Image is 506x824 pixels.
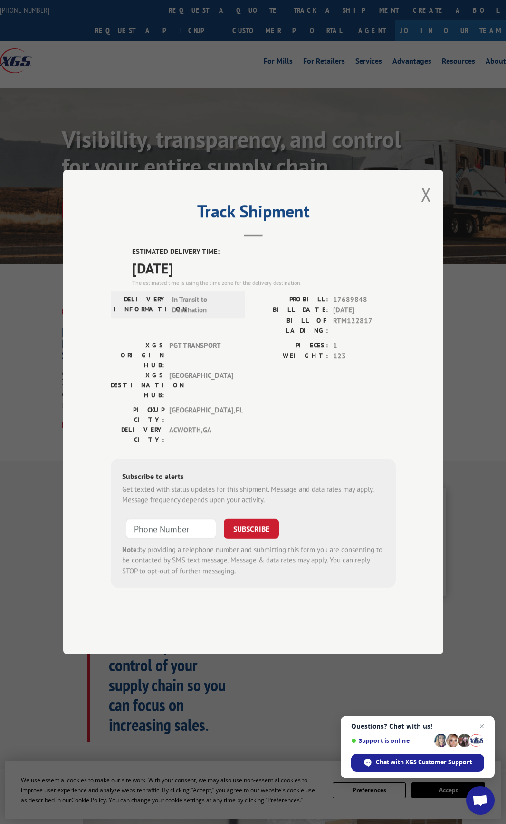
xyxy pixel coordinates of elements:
[376,758,472,767] span: Chat with XGS Customer Support
[111,340,164,370] label: XGS ORIGIN HUB:
[333,316,396,336] span: RTM122817
[132,279,396,287] div: The estimated time is using the time zone for the delivery destination.
[169,425,233,445] span: ACWORTH , GA
[333,294,396,305] span: 17689848
[172,294,236,316] span: In Transit to Destination
[111,370,164,400] label: XGS DESTINATION HUB:
[132,246,396,257] label: ESTIMATED DELIVERY TIME:
[169,405,233,425] span: [GEOGRAPHIC_DATA] , FL
[333,351,396,362] span: 123
[126,519,216,539] input: Phone Number
[169,370,233,400] span: [GEOGRAPHIC_DATA]
[122,544,384,577] div: by providing a telephone number and submitting this form you are consenting to be contacted by SM...
[111,405,164,425] label: PICKUP CITY:
[224,519,279,539] button: SUBSCRIBE
[253,294,328,305] label: PROBILL:
[122,470,384,484] div: Subscribe to alerts
[253,351,328,362] label: WEIGHT:
[351,754,484,772] div: Chat with XGS Customer Support
[132,257,396,279] span: [DATE]
[421,182,431,207] button: Close modal
[333,340,396,351] span: 1
[476,721,487,732] span: Close chat
[466,786,495,815] div: Open chat
[351,737,431,744] span: Support is online
[122,484,384,506] div: Get texted with status updates for this shipment. Message and data rates may apply. Message frequ...
[253,305,328,316] label: BILL DATE:
[111,425,164,445] label: DELIVERY CITY:
[122,545,139,554] strong: Note:
[253,316,328,336] label: BILL OF LADING:
[111,205,396,223] h2: Track Shipment
[333,305,396,316] span: [DATE]
[253,340,328,351] label: PIECES:
[169,340,233,370] span: PGT TRANSPORT
[114,294,167,316] label: DELIVERY INFORMATION:
[351,722,484,730] span: Questions? Chat with us!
